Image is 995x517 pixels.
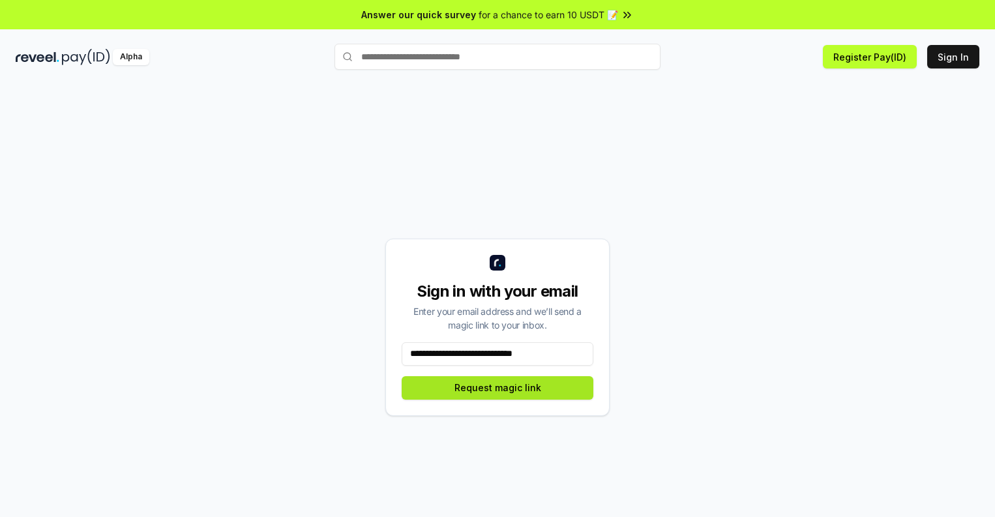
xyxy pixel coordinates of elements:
div: Alpha [113,49,149,65]
button: Register Pay(ID) [823,45,917,68]
span: Answer our quick survey [361,8,476,22]
img: reveel_dark [16,49,59,65]
div: Enter your email address and we’ll send a magic link to your inbox. [402,304,593,332]
span: for a chance to earn 10 USDT 📝 [479,8,618,22]
div: Sign in with your email [402,281,593,302]
img: pay_id [62,49,110,65]
img: logo_small [490,255,505,271]
button: Request magic link [402,376,593,400]
button: Sign In [927,45,979,68]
